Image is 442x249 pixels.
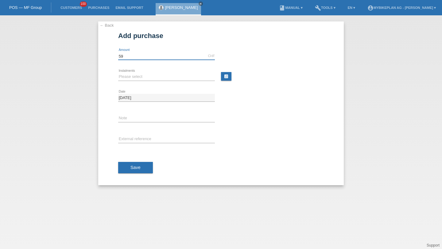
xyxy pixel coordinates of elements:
a: calculate [221,72,231,81]
a: Customers [57,6,85,10]
i: calculate [224,74,229,79]
h1: Add purchase [118,32,324,40]
span: 100 [80,2,87,7]
a: Email Support [112,6,146,10]
i: account_circle [367,5,374,11]
div: CHF [208,54,215,58]
a: Support [427,243,440,247]
a: EN ▾ [345,6,358,10]
span: Save [130,165,141,170]
a: ← Back [100,23,114,28]
a: buildTools ▾ [312,6,339,10]
i: build [315,5,321,11]
i: close [199,2,202,5]
button: Save [118,162,153,174]
a: [PERSON_NAME] [165,5,198,10]
a: POS — MF Group [9,5,42,10]
a: close [199,2,203,6]
a: account_circleMybikeplan AG - [PERSON_NAME] ▾ [364,6,439,10]
a: Purchases [85,6,112,10]
a: bookManual ▾ [276,6,306,10]
i: book [279,5,285,11]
